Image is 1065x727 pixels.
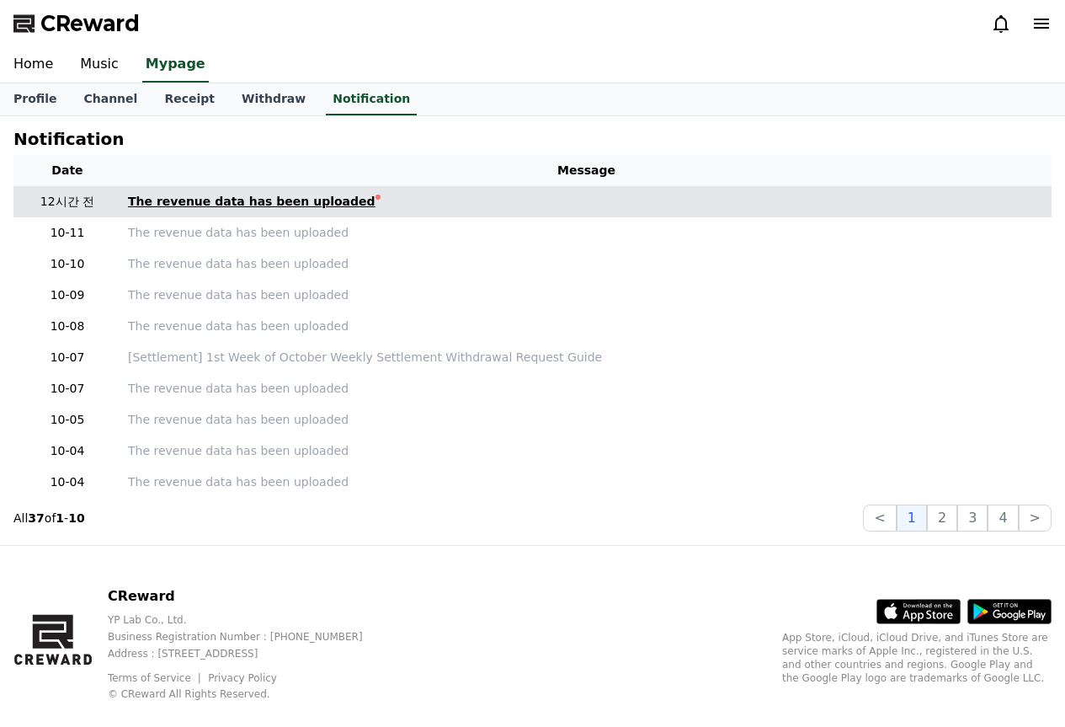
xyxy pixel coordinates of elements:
p: CReward [108,586,390,607]
button: > [1019,505,1052,532]
p: 10-11 [20,224,114,242]
p: 10-10 [20,255,114,273]
button: < [863,505,896,532]
a: Notification [326,83,417,115]
p: All of - [13,510,85,527]
a: Mypage [142,47,209,83]
th: Date [13,155,121,186]
p: Address : [STREET_ADDRESS] [108,647,390,660]
p: App Store, iCloud, iCloud Drive, and iTunes Store are service marks of Apple Inc., registered in ... [782,631,1052,685]
a: The revenue data has been uploaded [128,442,1045,460]
p: 10-08 [20,318,114,335]
p: 10-07 [20,380,114,398]
button: 2 [927,505,957,532]
p: © CReward All Rights Reserved. [108,687,390,701]
a: Privacy Policy [208,672,277,684]
span: Home [43,559,72,573]
a: The revenue data has been uploaded [128,473,1045,491]
a: The revenue data has been uploaded [128,255,1045,273]
strong: 37 [28,511,44,525]
a: The revenue data has been uploaded [128,224,1045,242]
strong: 10 [68,511,84,525]
strong: 1 [56,511,64,525]
button: 3 [957,505,988,532]
p: 10-04 [20,473,114,491]
a: [Settlement] 1st Week of October Weekly Settlement Withdrawal Request Guide [128,349,1045,366]
a: The revenue data has been uploaded [128,286,1045,304]
button: 4 [988,505,1018,532]
p: 10-05 [20,411,114,429]
div: The revenue data has been uploaded [128,193,375,211]
h4: Notification [13,130,124,148]
span: Messages [140,560,189,574]
span: CReward [40,10,140,37]
a: The revenue data has been uploaded [128,380,1045,398]
p: 10-07 [20,349,114,366]
span: Settings [249,559,290,573]
a: Home [5,534,111,576]
p: 10-09 [20,286,114,304]
p: 12시간 전 [20,193,114,211]
a: Terms of Service [108,672,204,684]
a: CReward [13,10,140,37]
a: Withdraw [228,83,319,115]
a: Messages [111,534,217,576]
a: The revenue data has been uploaded [128,193,1045,211]
a: The revenue data has been uploaded [128,411,1045,429]
a: Music [67,47,132,83]
th: Message [121,155,1052,186]
p: YP Lab Co., Ltd. [108,613,390,627]
a: Receipt [151,83,228,115]
a: The revenue data has been uploaded [128,318,1045,335]
a: Settings [217,534,323,576]
p: Business Registration Number : [PHONE_NUMBER] [108,630,390,644]
a: Channel [70,83,151,115]
button: 1 [897,505,927,532]
p: 10-04 [20,442,114,460]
